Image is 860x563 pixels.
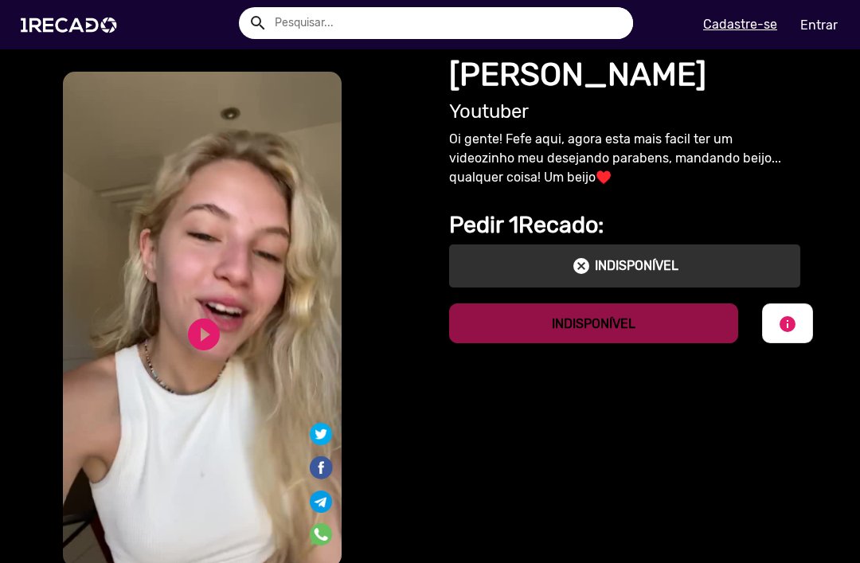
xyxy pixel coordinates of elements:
input: Pesquisar... [263,7,633,39]
i: Share on Facebook [308,454,334,469]
p: Oi gente! Fefe aqui, agora esta mais facil ter um videozinho meu desejando parabens, mandando bei... [449,130,800,187]
i: Share on Twitter [310,425,332,440]
i: Share on Telegram [310,488,332,503]
mat-icon: Example home icon [248,14,268,33]
mat-icon: cancel [572,256,591,276]
h1: [PERSON_NAME] [449,56,800,94]
mat-icon: info [778,315,797,334]
a: Entrar [790,11,848,39]
img: Compartilhe no telegram [310,491,332,513]
img: Compartilhe no twitter [310,423,332,445]
button: Example home icon [243,8,271,36]
img: Compartilhe no whatsapp [310,523,332,545]
b: INDISPONÍVEL [552,316,635,331]
h2: Youtuber [449,100,800,123]
a: play_circle_filled [185,315,223,354]
u: Cadastre-se [703,17,777,32]
img: Compartilhe no facebook [308,455,334,480]
button: INDISPONÍVEL [449,303,738,343]
h2: Pedir 1Recado: [449,211,800,239]
i: Share on WhatsApp [310,521,332,536]
p: INDISPONÍVEL [595,256,678,276]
